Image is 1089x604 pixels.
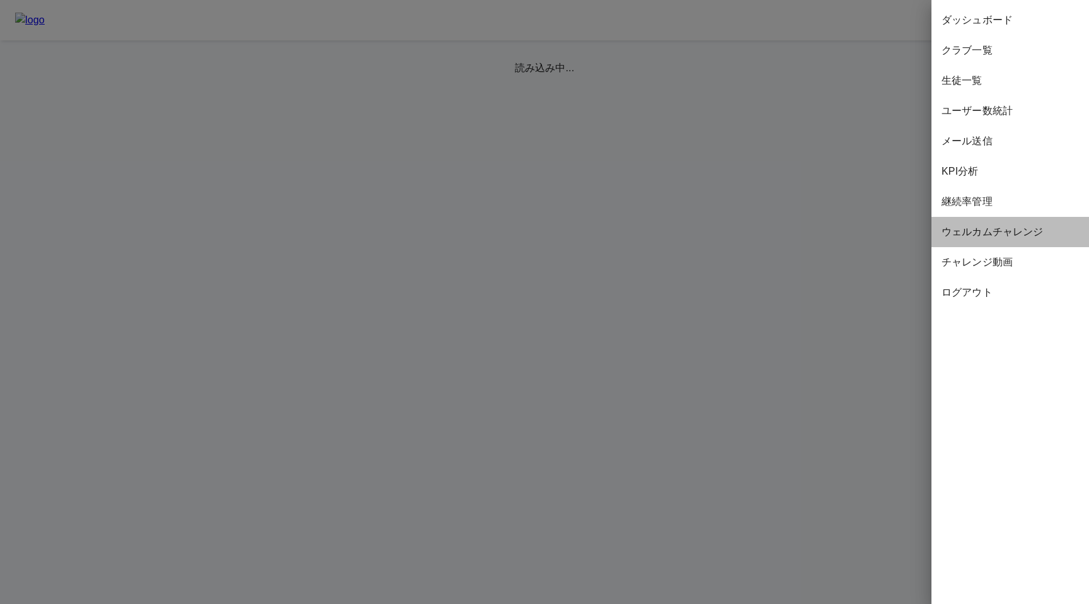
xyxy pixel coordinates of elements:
div: ダッシュボード [931,5,1089,35]
span: 継続率管理 [942,194,1079,209]
div: クラブ一覧 [931,35,1089,66]
div: メール送信 [931,126,1089,156]
span: ダッシュボード [942,13,1079,28]
span: メール送信 [942,134,1079,149]
span: チャレンジ動画 [942,255,1079,270]
div: 継続率管理 [931,187,1089,217]
span: クラブ一覧 [942,43,1079,58]
span: ユーザー数統計 [942,103,1079,119]
div: KPI分析 [931,156,1089,187]
span: ウェルカムチャレンジ [942,224,1079,240]
div: 生徒一覧 [931,66,1089,96]
div: チャレンジ動画 [931,247,1089,277]
div: ログアウト [931,277,1089,308]
div: ユーザー数統計 [931,96,1089,126]
span: KPI分析 [942,164,1079,179]
span: ログアウト [942,285,1079,300]
span: 生徒一覧 [942,73,1079,88]
div: ウェルカムチャレンジ [931,217,1089,247]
